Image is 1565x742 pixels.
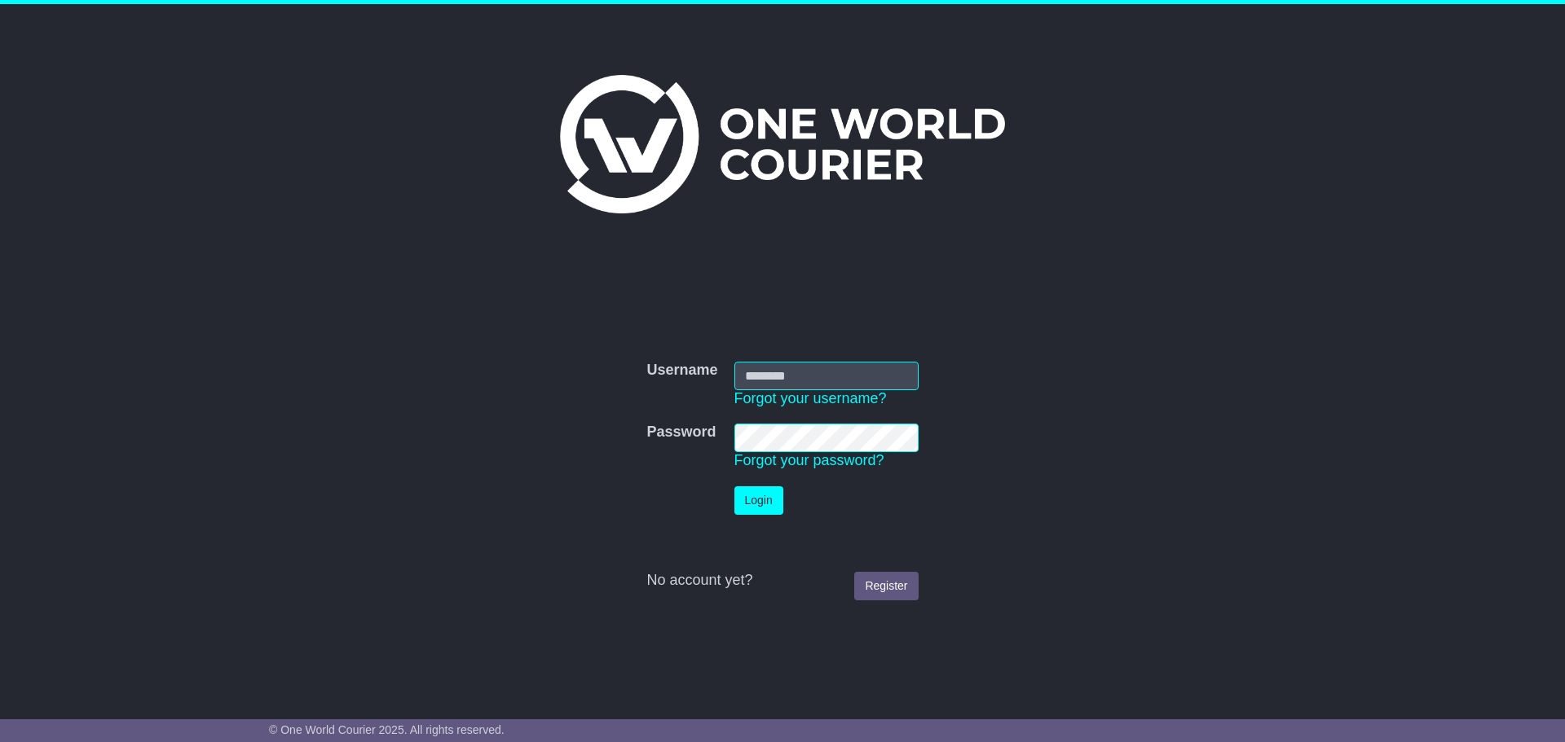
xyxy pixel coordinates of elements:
label: Username [646,362,717,380]
span: © One World Courier 2025. All rights reserved. [269,723,505,736]
div: No account yet? [646,572,918,590]
label: Password [646,424,716,441]
a: Forgot your username? [734,390,887,406]
button: Login [734,486,783,515]
a: Forgot your password? [734,452,884,468]
img: One World [560,75,1005,213]
a: Register [854,572,918,600]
